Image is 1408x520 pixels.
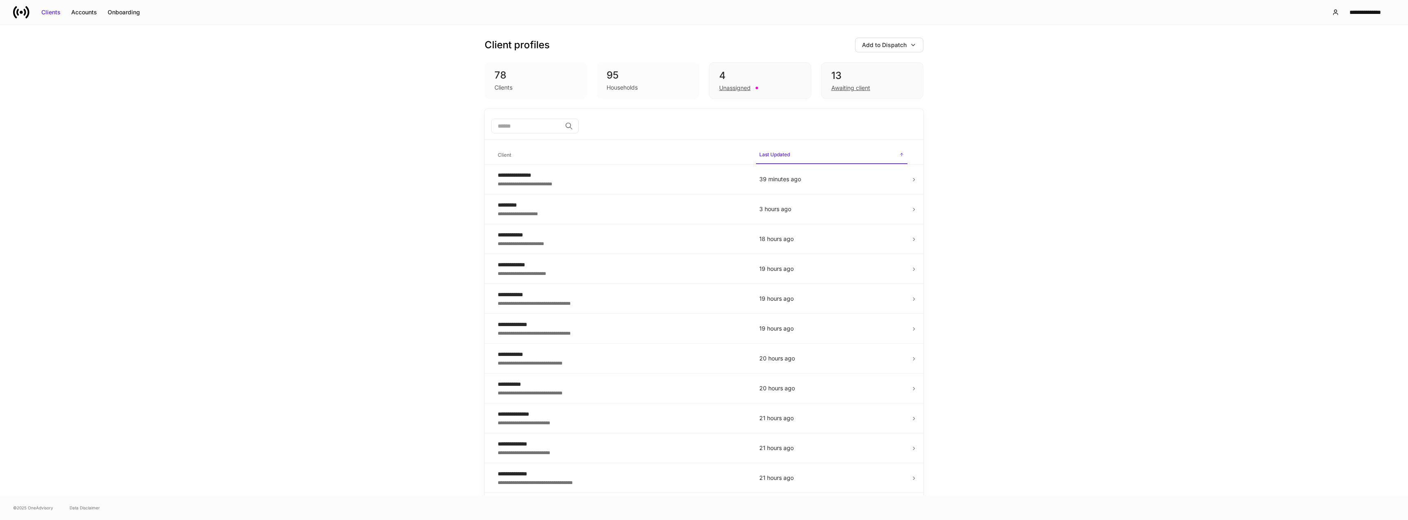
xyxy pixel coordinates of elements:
span: Last Updated [756,146,907,164]
p: 3 hours ago [759,205,904,213]
span: © 2025 OneAdvisory [13,504,53,511]
div: 13Awaiting client [821,62,923,99]
p: 19 hours ago [759,295,904,303]
div: Accounts [71,8,97,16]
p: 21 hours ago [759,414,904,422]
div: 13 [831,69,913,82]
p: 20 hours ago [759,354,904,362]
div: Households [607,83,638,92]
div: 95 [607,69,689,82]
div: Clients [494,83,512,92]
button: Clients [36,6,66,19]
p: 20 hours ago [759,384,904,392]
a: Data Disclaimer [70,504,100,511]
p: 18 hours ago [759,235,904,243]
h3: Client profiles [485,38,550,52]
p: 21 hours ago [759,474,904,482]
div: Unassigned [719,84,751,92]
button: Onboarding [102,6,145,19]
p: 21 hours ago [759,444,904,452]
div: 4Unassigned [709,62,811,99]
h6: Client [498,151,511,159]
button: Accounts [66,6,102,19]
h6: Last Updated [759,151,790,158]
div: Add to Dispatch [862,41,907,49]
p: 39 minutes ago [759,175,904,183]
p: 19 hours ago [759,324,904,333]
p: 19 hours ago [759,265,904,273]
div: Awaiting client [831,84,870,92]
div: 78 [494,69,577,82]
span: Client [494,147,749,164]
div: 4 [719,69,801,82]
div: Clients [41,8,61,16]
button: Add to Dispatch [855,38,923,52]
div: Onboarding [108,8,140,16]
